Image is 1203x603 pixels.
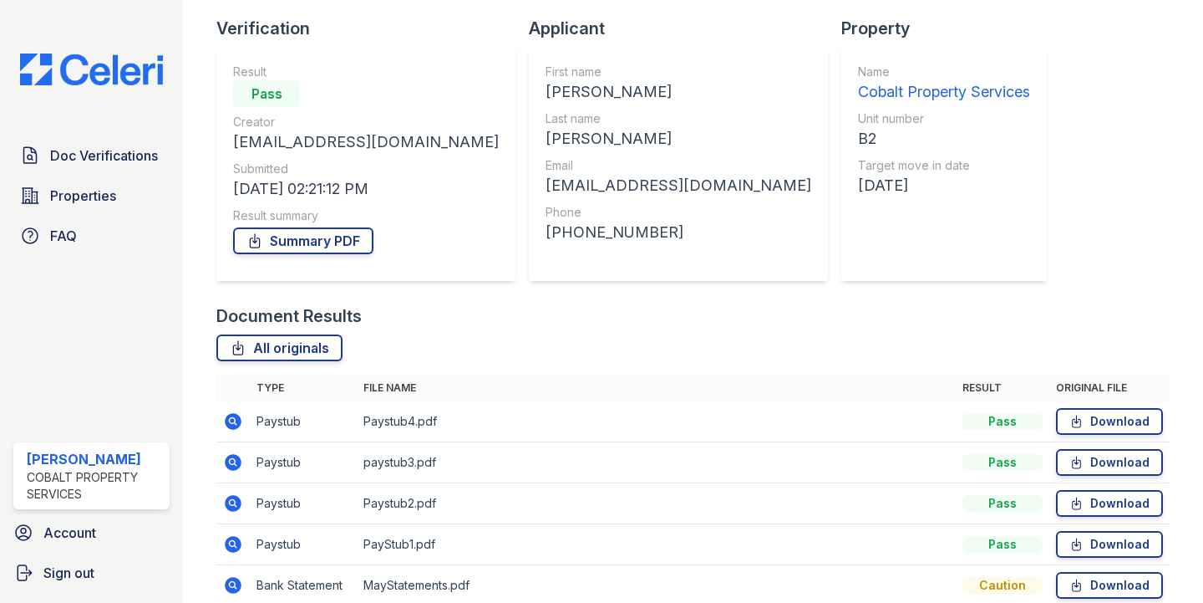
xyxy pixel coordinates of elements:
th: Result [956,375,1049,401]
div: Submitted [233,161,499,177]
span: Properties [50,186,116,206]
div: Result [233,64,499,80]
div: [PERSON_NAME] [546,80,811,104]
div: Property [841,17,1060,40]
div: First name [546,64,811,80]
div: Pass [962,454,1043,471]
div: Cobalt Property Services [858,80,1030,104]
div: Pass [962,413,1043,430]
div: Pass [962,495,1043,512]
div: [PERSON_NAME] [27,449,163,469]
a: Name Cobalt Property Services [858,64,1030,104]
div: [PHONE_NUMBER] [546,221,811,244]
a: Doc Verifications [13,139,170,172]
div: Caution [962,577,1043,594]
div: Pass [962,536,1043,553]
div: Cobalt Property Services [27,469,163,503]
th: File name [357,375,956,401]
div: Phone [546,204,811,221]
a: Sign out [7,556,176,590]
img: CE_Logo_Blue-a8612792a0a2168367f1c8372b55b34899dd931a85d93a1a3d3e32e68fde9ad4.png [7,54,176,85]
a: Download [1056,572,1163,599]
span: Account [43,523,96,543]
div: [EMAIL_ADDRESS][DOMAIN_NAME] [233,130,499,154]
div: Document Results [216,304,362,328]
th: Original file [1049,375,1170,401]
td: Paystub2.pdf [357,483,956,524]
a: Account [7,516,176,549]
a: FAQ [13,219,170,253]
div: [DATE] 02:21:12 PM [233,177,499,201]
div: Applicant [529,17,841,40]
div: Creator [233,114,499,130]
div: Name [858,64,1030,80]
div: [PERSON_NAME] [546,127,811,151]
div: Verification [216,17,529,40]
div: Pass [233,80,300,107]
div: Last name [546,110,811,127]
td: paystub3.pdf [357,442,956,483]
td: Paystub [250,442,357,483]
a: Download [1056,490,1163,517]
span: Sign out [43,563,94,583]
div: B2 [858,127,1030,151]
div: Target move in date [858,157,1030,174]
th: Type [250,375,357,401]
div: Result summary [233,207,499,224]
a: Summary PDF [233,227,373,254]
td: Paystub [250,524,357,565]
div: [DATE] [858,174,1030,197]
div: [EMAIL_ADDRESS][DOMAIN_NAME] [546,174,811,197]
a: Properties [13,179,170,212]
td: Paystub [250,483,357,524]
a: Download [1056,408,1163,435]
a: All originals [216,335,343,361]
span: Doc Verifications [50,146,158,166]
div: Email [546,157,811,174]
a: Download [1056,449,1163,476]
span: FAQ [50,226,77,246]
td: PayStub1.pdf [357,524,956,565]
td: Paystub4.pdf [357,401,956,442]
div: Unit number [858,110,1030,127]
a: Download [1056,531,1163,558]
td: Paystub [250,401,357,442]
